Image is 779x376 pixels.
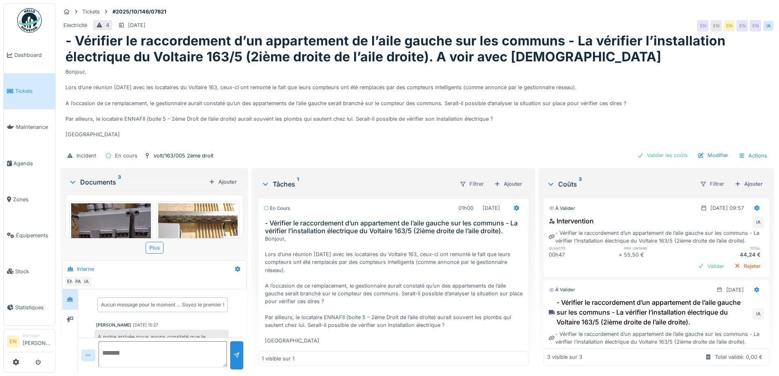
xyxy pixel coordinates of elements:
div: Tâches [261,179,452,189]
div: IA [81,276,92,287]
div: Actions [735,150,771,162]
span: Maintenance [16,123,52,131]
a: Agenda [4,145,55,181]
div: Electricité [63,21,87,29]
div: Incident [76,152,96,160]
div: EN [64,276,76,287]
h6: total [694,347,764,352]
a: Statistiques [4,289,55,325]
h3: - Vérifier le raccordement d’un appartement de l’aile gauche sur les communs - La vérifier l’inst... [265,219,525,235]
h6: prix unitaire [624,347,694,352]
div: Valider [694,261,727,272]
a: Maintenance [4,109,55,145]
div: IA [752,217,764,228]
img: e90mozyxcuwttbme9wk98avf3tkw [158,203,238,309]
sup: 1 [297,179,299,189]
span: Tickets [15,87,52,95]
div: 00h47 [549,251,619,259]
div: En cours [115,152,137,160]
div: À valider [549,286,575,293]
h6: quantité [549,347,619,352]
div: EN [710,20,722,32]
div: Total validé: 0,00 € [715,353,763,361]
div: [DATE] 15:27 [133,322,158,328]
div: Filtrer [696,178,728,190]
div: × [619,251,624,259]
div: 3 visible sur 3 [547,353,582,361]
li: [PERSON_NAME] [22,333,52,350]
li: EN [7,335,19,348]
div: [DATE] [726,286,744,294]
div: - Vérifier le raccordement d’un appartement de l’aile gauche sur les communs - La vérifier l’inst... [549,330,764,346]
div: [DATE] [483,204,500,212]
div: [DATE] 09:57 [710,204,744,212]
div: IA [763,20,774,32]
div: Rejeter [731,261,764,272]
div: Modifier [694,150,732,161]
div: PA [72,276,84,287]
div: 55,50 € [624,251,694,259]
div: Documents [69,177,205,187]
div: [PERSON_NAME] [96,322,131,328]
div: En cours [263,205,290,212]
div: 4 [106,21,109,29]
h6: quantité [549,245,619,251]
a: Dashboard [4,37,55,73]
div: EN [736,20,748,32]
img: gk6gt4v8hwt2e2165fqvipkwh6jd [71,203,151,263]
div: Bonjour, Lors d’une réunion [DATE] avec les locataires du Voltaire 163, ceux-ci ont remonté le fa... [65,65,769,146]
div: Plus [146,242,164,254]
span: Statistiques [15,304,52,311]
sup: 3 [118,177,121,187]
div: volt/163/005 2ème droit [154,152,213,160]
div: Filtrer [456,178,487,190]
div: Coûts [547,179,693,189]
a: Équipements [4,217,55,253]
div: 44,24 € [694,251,764,259]
div: EN [723,20,735,32]
img: Badge_color-CXgf-gQk.svg [17,8,42,33]
span: Équipements [16,232,52,239]
div: Manager [22,333,52,339]
h6: prix unitaire [624,245,694,251]
div: Bonjour, Lors d’une réunion [DATE] avec les locataires du Voltaire 163, ceux-ci ont remonté le fa... [265,235,525,360]
div: [DATE] [128,21,146,29]
div: Valider les coûts [634,150,691,161]
a: Tickets [4,73,55,109]
span: Stock [15,268,52,275]
span: Zones [13,196,52,203]
div: Ajouter [491,178,525,189]
a: EN Manager[PERSON_NAME] [7,333,52,352]
div: IA [752,308,764,320]
span: Dashboard [14,51,52,59]
div: EN [697,20,709,32]
div: 1 visible sur 1 [262,355,294,362]
div: 01h00 [458,204,474,212]
div: Ajouter [205,176,240,187]
h1: - Vérifier le raccordement d’un appartement de l’aile gauche sur les communs - La vérifier l’inst... [65,33,769,65]
span: Agenda [13,160,52,167]
div: - Vérifier le raccordement d’un appartement de l’aile gauche sur les communs - La vérifier l’inst... [549,297,751,327]
a: Stock [4,253,55,289]
strong: #2025/10/146/07821 [109,8,170,16]
div: - Vérifier le raccordement d’un appartement de l’aile gauche sur les communs - La vérifier l’inst... [549,229,764,245]
div: Interne [77,265,94,273]
div: Intervention [549,216,594,226]
a: Zones [4,181,55,217]
div: Ajouter [731,178,766,189]
h6: total [694,245,764,251]
div: Tickets [82,8,100,16]
div: Aucun message pour le moment … Soyez le premier ! [101,301,224,308]
div: À valider [549,205,575,212]
div: EN [750,20,761,32]
sup: 3 [579,179,582,189]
